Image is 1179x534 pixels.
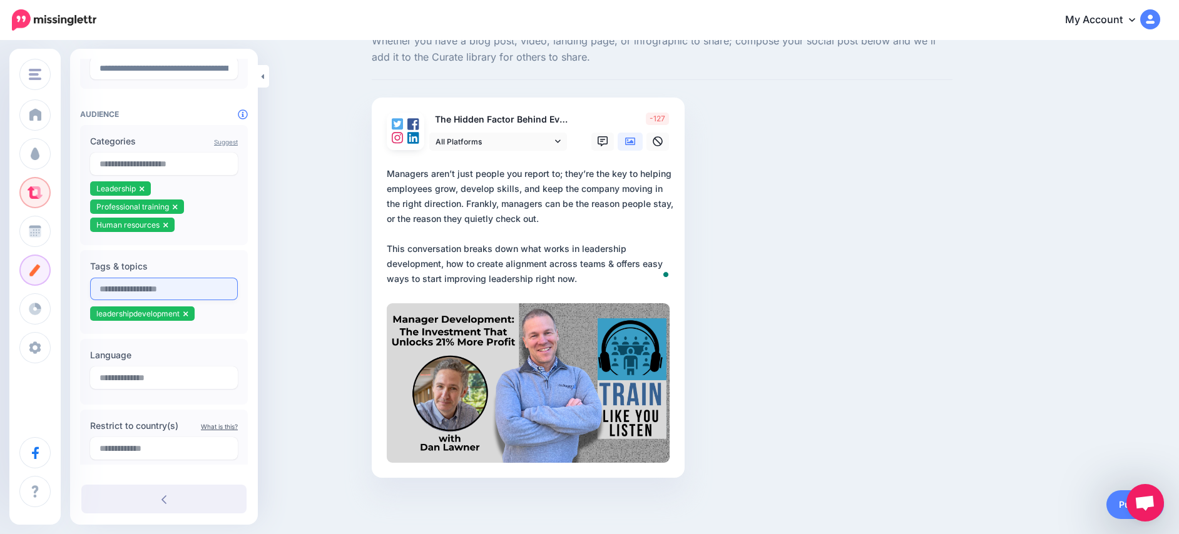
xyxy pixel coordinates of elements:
[1106,490,1164,519] a: Publish
[90,259,238,274] label: Tags & topics
[214,138,238,146] a: Suggest
[429,113,568,127] p: The Hidden Factor Behind Every High-Performing Team
[646,113,669,125] span: -127
[201,423,238,430] a: What is this?
[29,69,41,80] img: menu.png
[1053,5,1160,36] a: My Account
[96,202,169,211] span: Professional training
[90,348,238,363] label: Language
[90,418,238,433] label: Restrict to country(s)
[96,309,180,318] span: leadershipdevelopment
[80,109,248,119] h4: Audience
[90,134,238,149] label: Categories
[372,33,952,66] span: Whether you have a blog post, video, landing page, or infographic to share; compose your social p...
[387,166,675,286] div: Managers aren’t just people you report to; they’re the key to helping employees grow, develop ski...
[96,220,160,229] span: Human resources
[387,303,670,462] img: HU8EX1OHVTDIMNI2NQ7NGLK0NK3FSQRP.png
[387,166,675,286] textarea: To enrich screen reader interactions, please activate Accessibility in Grammarly extension settings
[1126,484,1164,521] div: Open chat
[96,184,136,193] span: Leadership
[12,9,96,31] img: Missinglettr
[429,133,567,151] a: All Platforms
[436,135,552,148] span: All Platforms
